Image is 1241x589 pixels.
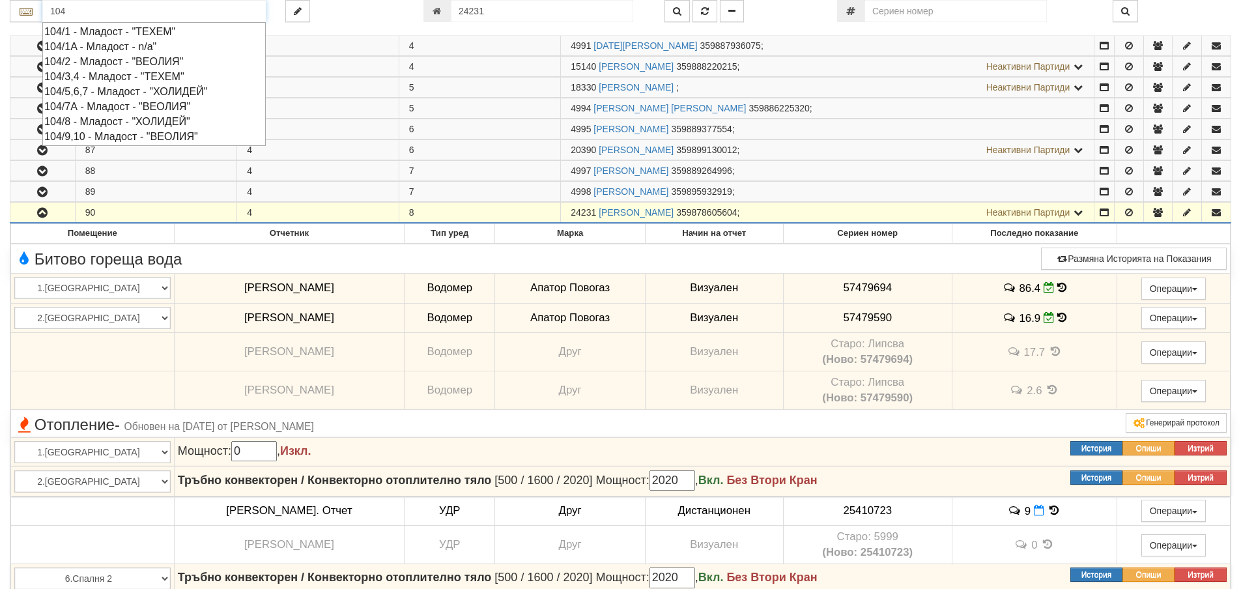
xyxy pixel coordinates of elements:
[843,504,892,517] span: 25410723
[405,371,495,410] td: Водомер
[1031,539,1037,551] span: 0
[561,181,1094,201] td: ;
[1006,345,1023,358] span: История на забележките
[783,223,952,243] th: Сериен номер
[1025,504,1031,517] span: 9
[14,251,182,268] span: Битово гореща вода
[783,333,952,371] td: Устройство със сериен номер Липсва беше подменено от устройство със сериен номер 57479694
[44,114,264,129] div: 104/8 - Младост - "ХОЛИДЕЙ"
[409,145,414,155] span: 6
[237,56,399,76] td: 4
[115,416,120,433] span: -
[409,124,414,134] span: 6
[405,496,495,526] td: УДР
[676,61,737,72] span: 359888220215
[1057,311,1066,324] span: История на показанията
[671,186,732,197] span: 359895932919
[1040,538,1055,551] span: История на показанията
[593,40,697,51] a: [DATE][PERSON_NAME]
[44,54,264,69] div: 104/2 - Младост - "ВЕОЛИЯ"
[237,119,399,139] td: 4
[495,333,645,371] td: Друг
[571,82,596,93] span: Партида №
[405,273,495,303] td: Водомер
[726,571,817,584] strong: Без Втори Кран
[571,61,596,72] span: Партида №
[75,181,237,201] td: 89
[495,223,645,243] th: Марка
[700,40,760,51] span: 359887936075
[75,202,237,223] td: 90
[1041,248,1227,270] button: Размяна Историята на Показания
[843,311,892,324] span: 57479590
[571,186,591,197] span: Партида №
[405,526,495,564] td: УДР
[280,444,311,457] b: Изкл.
[1014,538,1031,551] span: История на забележките
[495,526,645,564] td: Друг
[1070,567,1122,582] button: История
[1008,504,1025,517] span: История на забележките
[645,303,783,333] td: Визуален
[75,160,237,180] td: 88
[599,145,674,155] a: [PERSON_NAME]
[495,303,645,333] td: Апатор Повогаз
[1141,307,1206,329] button: Операции
[571,103,591,113] span: Партида №
[561,98,1094,118] td: ;
[11,223,175,243] th: Помещение
[843,281,892,294] span: 57479694
[244,311,334,324] span: [PERSON_NAME]
[44,69,264,84] div: 104/3,4 - Младост - "ТЕХЕМ"
[495,273,645,303] td: Апатор Повогаз
[986,61,1070,72] span: Неактивни Партиди
[1048,345,1063,358] span: История на показанията
[952,223,1117,243] th: Последно показание
[596,474,727,487] span: Мощност: ,
[593,165,668,176] a: [PERSON_NAME]
[1126,413,1227,433] button: Генерирай протокол
[1024,346,1046,358] span: 17.7
[822,392,913,404] b: (Ново: 57479590)
[671,124,732,134] span: 359889377554
[1141,341,1206,364] button: Операции
[986,145,1070,155] span: Неактивни Партиди
[1044,282,1055,293] i: Редакция Отчет към 30/07/2025
[1175,470,1227,485] button: Изтрий
[561,56,1094,76] td: ;
[593,186,668,197] a: [PERSON_NAME]
[645,223,783,243] th: Начин на отчет
[561,77,1094,97] td: ;
[495,371,645,410] td: Друг
[1175,567,1227,582] button: Изтрий
[698,474,724,487] b: Вкл.
[1057,281,1066,294] span: История на показанията
[1141,380,1206,402] button: Операции
[726,474,817,487] strong: Без Втори Кран
[1175,441,1227,455] button: Изтрий
[645,526,783,564] td: Визуален
[237,181,399,201] td: 4
[1141,278,1206,300] button: Операции
[671,165,732,176] span: 359889264996
[986,82,1070,93] span: Неактивни Партиди
[571,165,591,176] span: Партида №
[1034,505,1044,516] i: Нов Отчет към 30/07/2025
[561,35,1094,55] td: ;
[237,77,399,97] td: 4
[1002,311,1019,324] span: История на забележките
[1122,441,1175,455] button: Опиши
[571,124,591,134] span: Партида №
[44,129,264,144] div: 104/9,10 - Младост - "ВЕОЛИЯ"
[44,99,264,114] div: 104/7А - Младост - "ВЕОЛИЯ"
[645,371,783,410] td: Визуален
[698,571,724,584] b: Вкл.
[44,24,264,39] div: 104/1 - Младост - "ТЕХЕМ"
[1048,504,1062,517] span: История на показанията
[571,145,596,155] span: Партида №
[44,84,264,99] div: 104/5,6,7 - Младост - "ХОЛИДЕЙ"
[986,207,1070,218] span: Неактивни Партиди
[599,82,674,93] a: [PERSON_NAME]
[1045,384,1059,396] span: История на показанията
[596,571,727,584] span: Мощност: ,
